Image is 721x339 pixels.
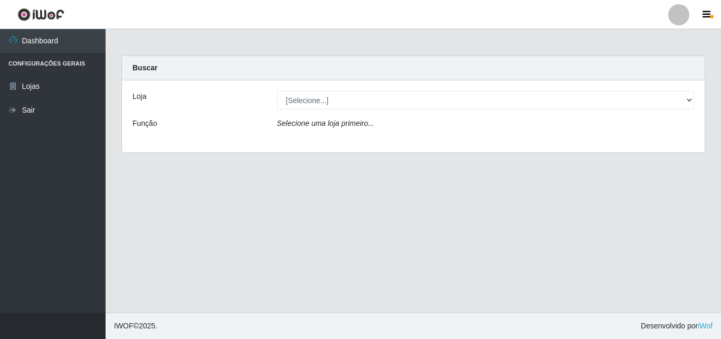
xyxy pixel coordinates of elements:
[132,91,146,102] label: Loja
[132,118,157,129] label: Função
[114,320,157,332] span: © 2025 .
[17,8,64,21] img: CoreUI Logo
[277,119,374,127] i: Selecione uma loja primeiro...
[641,320,713,332] span: Desenvolvido por
[114,322,134,330] span: IWOF
[132,63,157,72] strong: Buscar
[698,322,713,330] a: iWof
